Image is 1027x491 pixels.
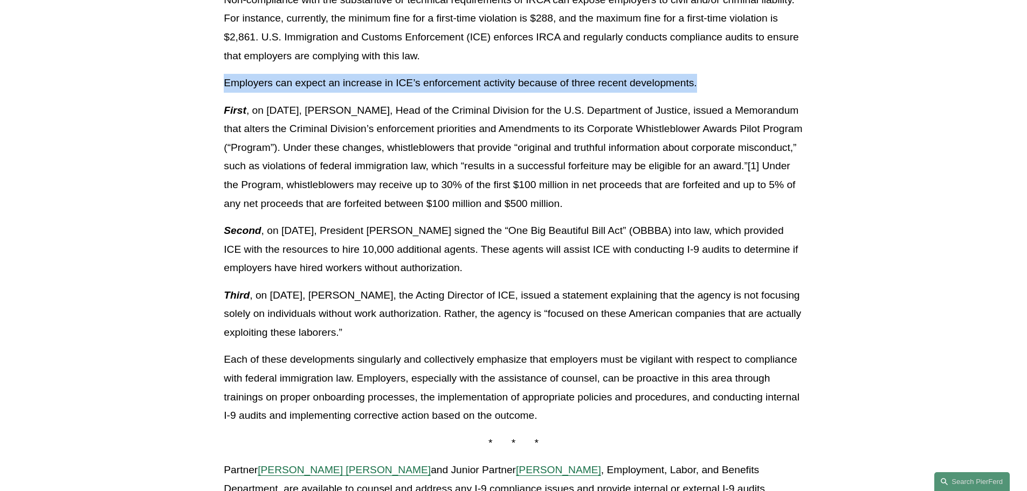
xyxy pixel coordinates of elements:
a: Search this site [934,472,1010,491]
p: , on [DATE], [PERSON_NAME], Head of the Criminal Division for the U.S. Department of Justice, iss... [224,101,803,213]
p: Each of these developments singularly and collectively emphasize that employers must be vigilant ... [224,350,803,425]
a: [PERSON_NAME] [PERSON_NAME] [258,464,431,475]
p: , on [DATE], [PERSON_NAME], the Acting Director of ICE, issued a statement explaining that the ag... [224,286,803,342]
a: [PERSON_NAME] [516,464,601,475]
em: Second [224,225,261,236]
em: Third [224,289,250,301]
p: , on [DATE], President [PERSON_NAME] signed the “One Big Beautiful Bill Act” (OBBBA) into law, wh... [224,222,803,278]
em: First [224,105,246,116]
p: Employers can expect an increase in ICE’s enforcement activity because of three recent developments. [224,74,803,93]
